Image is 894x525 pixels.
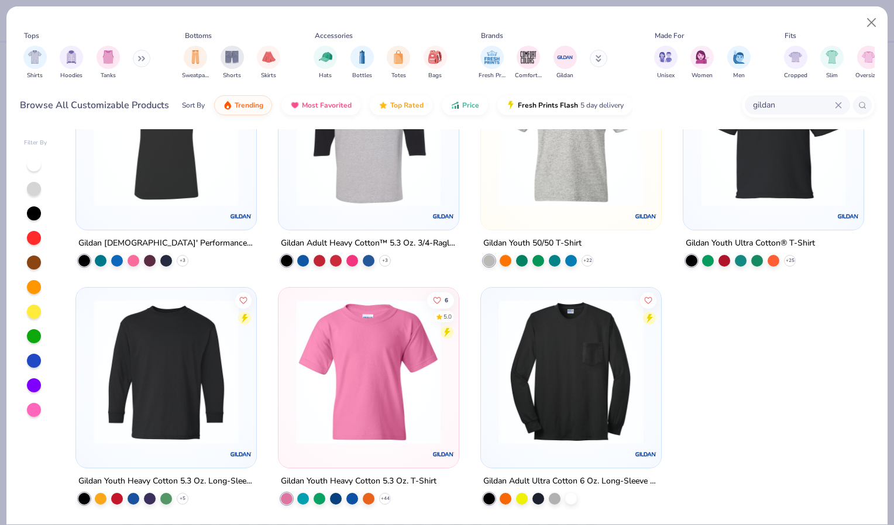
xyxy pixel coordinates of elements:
button: filter button [553,46,577,80]
span: Slim [826,71,838,80]
button: filter button [97,46,120,80]
button: filter button [257,46,280,80]
input: Try "T-Shirt" [752,98,835,112]
img: Oversized Image [862,50,875,64]
div: filter for Hats [314,46,337,80]
span: Shorts [223,71,241,80]
button: filter button [350,46,374,80]
img: flash.gif [506,101,515,110]
button: filter button [855,46,882,80]
span: 5 day delivery [580,99,624,112]
div: filter for Fresh Prints [479,46,506,80]
img: TopRated.gif [379,101,388,110]
div: Fits [785,30,796,41]
span: Skirts [261,71,276,80]
img: 12c717a8-bff4-429b-8526-ab448574c88c [493,61,649,206]
img: Gildan logo [432,442,455,465]
img: Unisex Image [659,50,672,64]
span: Trending [235,101,263,110]
div: filter for Tanks [97,46,120,80]
img: Gildan logo [432,205,455,228]
span: Gildan [556,71,573,80]
button: filter button [515,46,542,80]
div: Gildan Youth Heavy Cotton 5.3 Oz. Long-Sleeve T-Shirt [78,474,254,488]
div: Filter By [24,139,47,147]
button: Like [640,292,656,308]
div: filter for Women [690,46,714,80]
img: Slim Image [826,50,838,64]
img: Skirts Image [262,50,276,64]
button: Trending [214,95,272,115]
button: filter button [654,46,678,80]
button: filter button [314,46,337,80]
div: filter for Gildan [553,46,577,80]
img: most_fav.gif [290,101,300,110]
img: 9278ce09-0d59-4a10-a90b-5020d43c2e95 [290,61,447,206]
div: filter for Totes [387,46,410,80]
span: + 44 [381,495,390,502]
span: Unisex [657,71,675,80]
div: Gildan [DEMOGRAPHIC_DATA]' Performance 4.7 Oz. Jersey Polo [78,236,254,251]
button: filter button [182,46,209,80]
div: Browse All Customizable Products [20,98,169,112]
span: + 3 [382,257,388,264]
div: Sort By [182,100,205,110]
button: filter button [690,46,714,80]
img: 02e17aaf-2efa-47a1-8eef-65162722a5b0 [493,299,649,444]
span: Women [692,71,713,80]
button: filter button [820,46,844,80]
span: Bags [428,71,442,80]
div: filter for Bags [424,46,447,80]
div: Bottoms [185,30,212,41]
div: Gildan Youth Ultra Cotton® T-Shirt [686,236,815,251]
span: Fresh Prints Flash [518,101,578,110]
button: filter button [23,46,47,80]
span: Shirts [27,71,43,80]
img: 0b6fe582-7b1e-4ffc-8ccd-2131cd6c4c7d [447,61,604,206]
img: Bottles Image [356,50,369,64]
div: Gildan Adult Heavy Cotton™ 5.3 Oz. 3/4-Raglan Sleeve T-Shirt [281,236,456,251]
span: 6 [445,297,448,303]
img: Tanks Image [102,50,115,64]
span: Top Rated [390,101,424,110]
img: Shorts Image [225,50,239,64]
span: Bottles [352,71,372,80]
img: 5914984f-9de5-404a-852c-b75de7433b98 [649,299,806,444]
div: Brands [481,30,503,41]
img: trending.gif [223,101,232,110]
button: filter button [221,46,244,80]
img: 4735b3a8-bf2e-4cf4-ab76-e646d4a3ce6a [649,61,806,206]
img: Cropped Image [789,50,802,64]
button: Close [861,12,883,34]
img: db3463ef-4353-4609-ada1-7539d9cdc7e6 [290,299,447,444]
div: filter for Unisex [654,46,678,80]
img: Gildan logo [229,205,253,228]
button: filter button [387,46,410,80]
img: Comfort Colors Image [520,49,537,66]
span: Tanks [101,71,116,80]
span: Men [733,71,745,80]
img: Gildan Image [556,49,574,66]
button: filter button [727,46,751,80]
span: + 25 [785,257,794,264]
button: Top Rated [370,95,432,115]
img: 6046accf-a268-477f-9bdd-e1b99aae0138 [695,61,852,206]
img: Bags Image [428,50,441,64]
div: Accessories [315,30,353,41]
span: Hats [319,71,332,80]
div: Tops [24,30,39,41]
div: Gildan Youth 50/50 T-Shirt [483,236,582,251]
img: 3a08f38f-2846-4814-a1fc-a11cf295b532 [447,299,604,444]
button: filter button [424,46,447,80]
span: Hoodies [60,71,82,80]
div: filter for Oversized [855,46,882,80]
div: filter for Slim [820,46,844,80]
div: filter for Shirts [23,46,47,80]
span: Fresh Prints [479,71,506,80]
span: Most Favorited [302,101,352,110]
span: + 5 [180,495,185,502]
img: Totes Image [392,50,405,64]
div: filter for Shorts [221,46,244,80]
div: Gildan Youth Heavy Cotton 5.3 Oz. T-Shirt [281,474,436,488]
span: + 3 [180,257,185,264]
